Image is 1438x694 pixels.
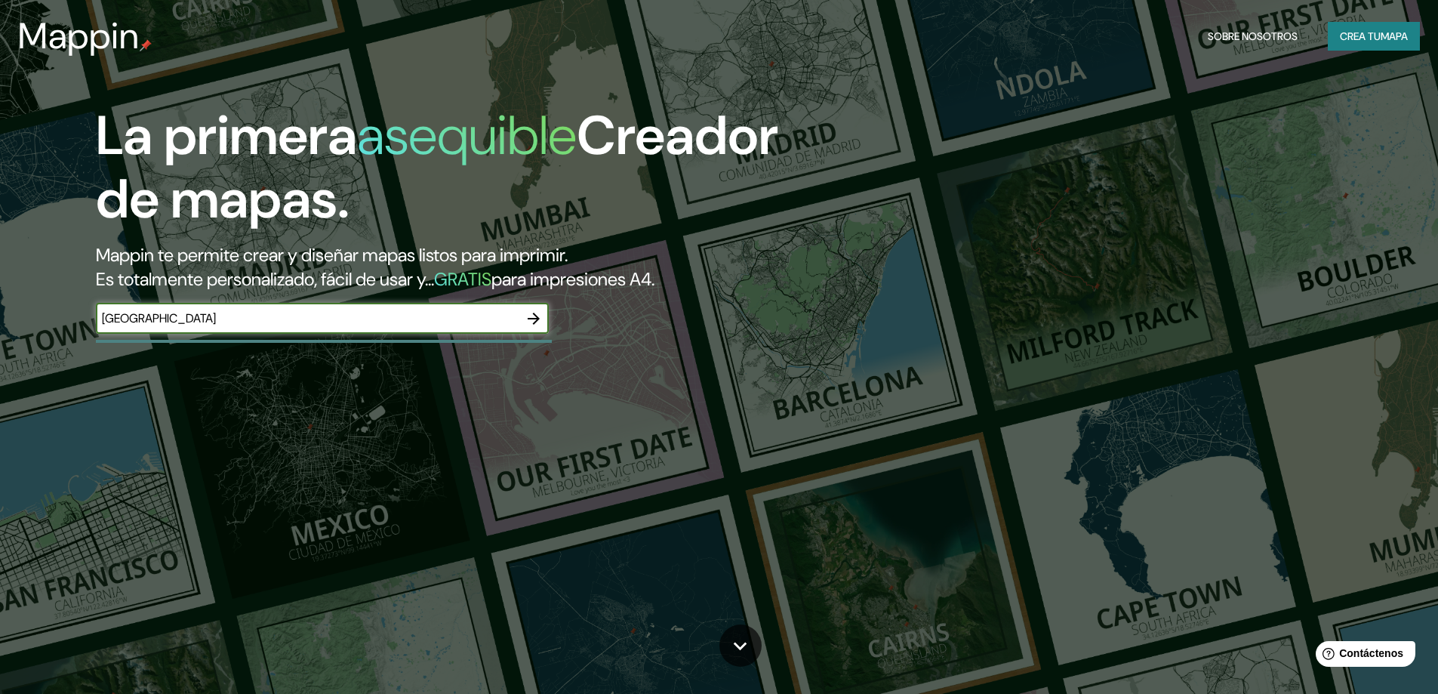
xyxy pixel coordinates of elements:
img: pin de mapeo [140,39,152,51]
font: asequible [357,100,577,171]
font: Sobre nosotros [1208,29,1298,43]
font: GRATIS [434,267,491,291]
iframe: Lanzador de widgets de ayuda [1304,635,1421,677]
font: mapa [1381,29,1408,43]
button: Crea tumapa [1328,22,1420,51]
font: para impresiones A4. [491,267,654,291]
font: La primera [96,100,357,171]
input: Elige tu lugar favorito [96,310,519,327]
font: Es totalmente personalizado, fácil de usar y... [96,267,434,291]
font: Creador de mapas. [96,100,778,234]
font: Mappin te permite crear y diseñar mapas listos para imprimir. [96,243,568,267]
font: Crea tu [1340,29,1381,43]
font: Mappin [18,12,140,60]
button: Sobre nosotros [1202,22,1304,51]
